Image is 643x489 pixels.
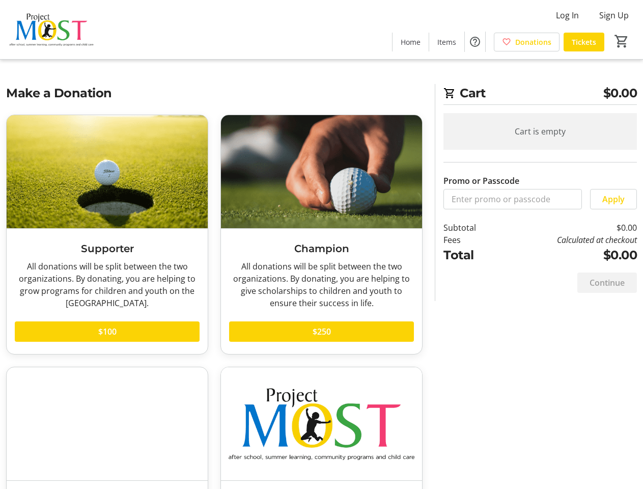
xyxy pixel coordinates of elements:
div: Cart is empty [443,113,637,150]
button: Cart [612,32,631,50]
button: $250 [229,321,414,342]
button: Sign Up [591,7,637,23]
span: $0.00 [603,84,637,102]
a: Tickets [564,33,604,51]
span: Apply [602,193,625,205]
td: Calculated at checkout [499,234,637,246]
td: Fees [443,234,499,246]
span: $250 [313,325,331,338]
span: Home [401,37,421,47]
td: Total [443,246,499,264]
span: Sign Up [599,9,629,21]
img: Project MOST Inc.'s Logo [6,4,97,55]
span: Donations [515,37,551,47]
a: Home [393,33,429,51]
button: Apply [590,189,637,209]
td: $0.00 [499,246,637,264]
h3: Champion [229,241,414,256]
input: Enter promo or passcode [443,189,582,209]
div: All donations will be split between the two organizations. By donating, you are helping to give s... [229,260,414,309]
span: Log In [556,9,579,21]
img: Supporter [7,115,208,228]
span: $100 [98,325,117,338]
h3: Supporter [15,241,200,256]
span: Items [437,37,456,47]
button: $100 [15,321,200,342]
td: Subtotal [443,222,499,234]
button: Help [465,32,485,52]
h2: Make a Donation [6,84,423,102]
a: Items [429,33,464,51]
img: Super Hero [7,367,208,480]
h2: Cart [443,84,637,105]
div: All donations will be split between the two organizations. By donating, you are helping to grow p... [15,260,200,309]
button: Log In [548,7,587,23]
label: Promo or Passcode [443,175,519,187]
img: Champion [221,115,422,228]
a: Donations [494,33,560,51]
img: Custom Amount [221,367,422,480]
span: Tickets [572,37,596,47]
td: $0.00 [499,222,637,234]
